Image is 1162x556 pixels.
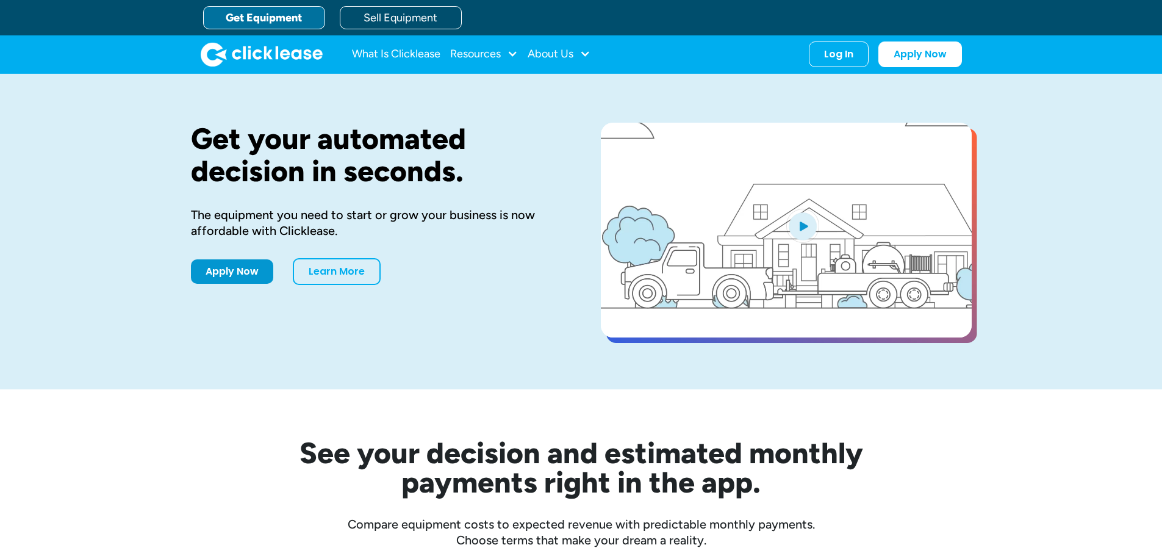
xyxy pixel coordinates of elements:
img: Blue play button logo on a light blue circular background [786,209,819,243]
a: Get Equipment [203,6,325,29]
a: Sell Equipment [340,6,462,29]
img: Clicklease logo [201,42,323,67]
div: About Us [528,42,590,67]
div: Log In [824,48,853,60]
h1: Get your automated decision in seconds. [191,123,562,187]
a: Learn More [293,258,381,285]
a: What Is Clicklease [352,42,440,67]
div: The equipment you need to start or grow your business is now affordable with Clicklease. [191,207,562,239]
a: open lightbox [601,123,972,338]
div: Compare equipment costs to expected revenue with predictable monthly payments. Choose terms that ... [191,516,972,548]
a: home [201,42,323,67]
div: Resources [450,42,518,67]
h2: See your decision and estimated monthly payments right in the app. [240,438,923,497]
a: Apply Now [878,42,962,67]
a: Apply Now [191,259,273,284]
